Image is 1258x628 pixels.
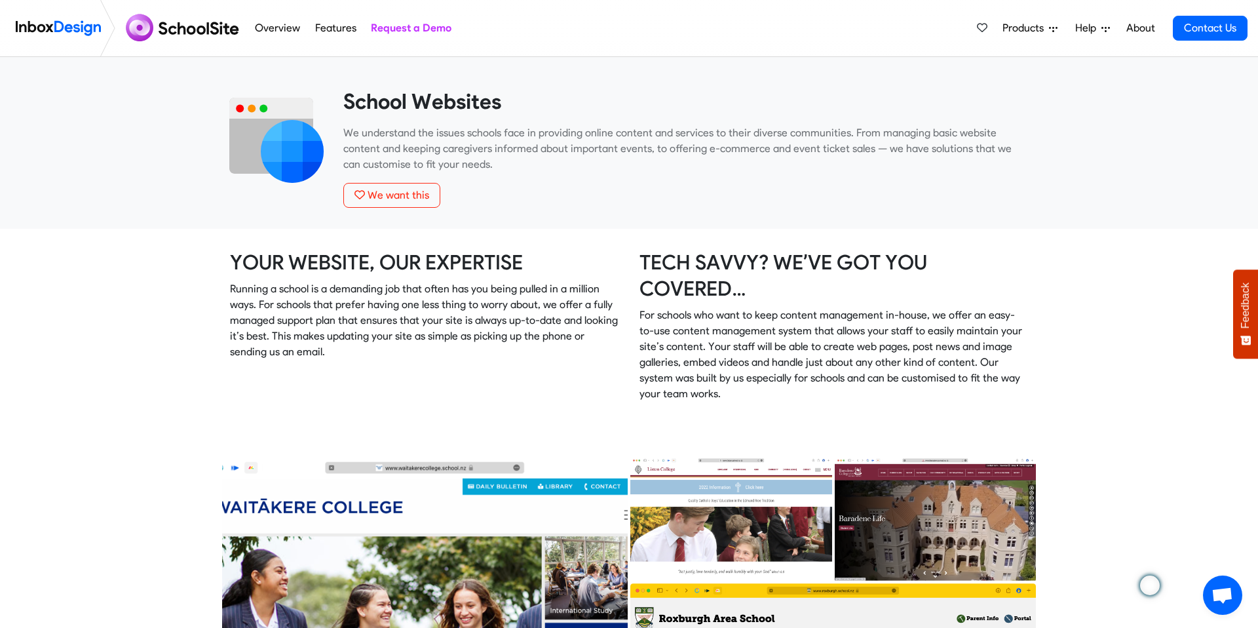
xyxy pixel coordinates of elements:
span: Help [1075,20,1101,36]
span: Feedback [1240,283,1251,328]
p: For schools who want to keep content management in-house, we offer an easy-to-use content managem... [639,307,1028,402]
a: Help [1070,15,1115,41]
a: Products [997,15,1063,41]
a: Overview [252,15,304,41]
img: 2022_01_17_liston-college.png [629,456,833,582]
a: Request a Demo [367,15,455,41]
button: Feedback - Show survey [1233,269,1258,359]
img: 2022_01_12_icon_website.svg [229,88,324,183]
span: Products [1002,20,1049,36]
a: About [1122,15,1158,41]
a: Contact Us [1173,16,1248,41]
img: 2022_01_17_baradene-college.png [833,456,1038,582]
p: Running a school is a demanding job that often has you being pulled in a million ways. For school... [230,281,619,360]
h3: TECH SAVVY? WE’VE GOT YOU COVERED… [639,250,1028,302]
button: We want this [343,183,440,208]
div: Open chat [1203,576,1242,615]
a: Features [311,15,360,41]
span: We want this [368,189,429,201]
h3: YOUR WEBSITE, OUR EXPERTISE [230,250,619,276]
heading: School Websites [343,88,1029,115]
p: We understand the issues schools face in providing online content and services to their diverse c... [343,125,1029,172]
img: schoolsite logo [121,12,248,44]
